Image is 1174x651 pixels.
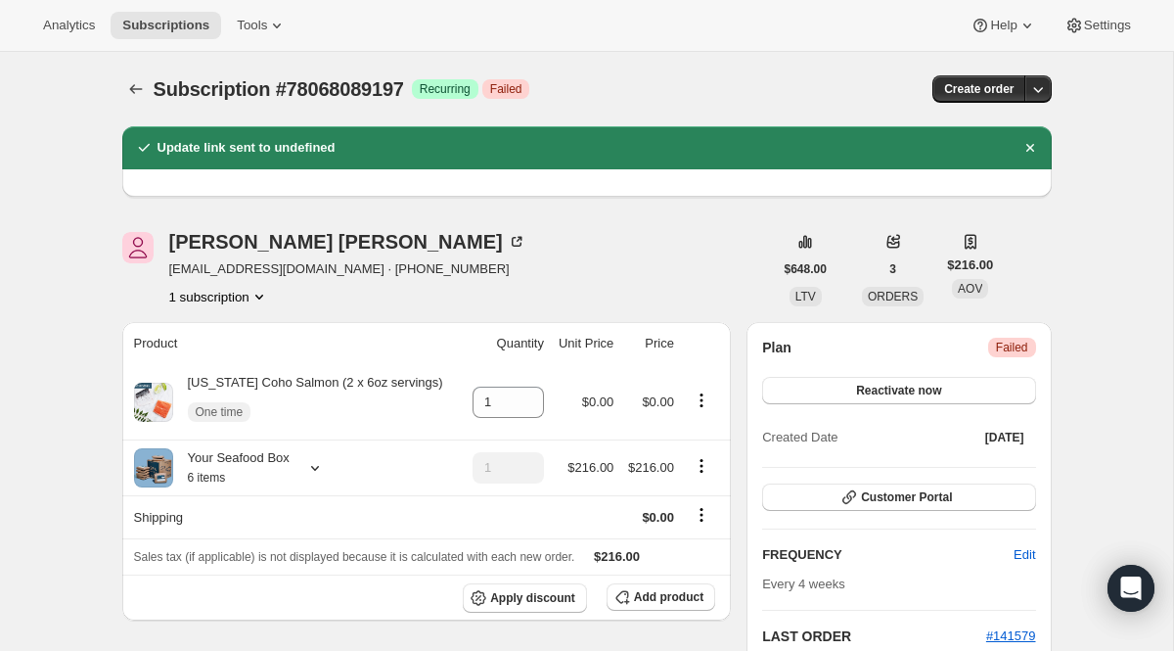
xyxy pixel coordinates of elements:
[762,428,837,447] span: Created Date
[773,256,838,283] button: $648.00
[134,383,173,422] img: product img
[1107,565,1154,612] div: Open Intercom Messenger
[634,589,703,605] span: Add product
[762,545,1014,565] h2: FREQUENCY
[856,383,941,398] span: Reactivate now
[169,259,526,279] span: [EMAIL_ADDRESS][DOMAIN_NAME] · [PHONE_NUMBER]
[686,504,717,526] button: Shipping actions
[986,627,1036,646] button: #141579
[619,322,680,365] th: Price
[490,81,522,97] span: Failed
[990,18,1016,33] span: Help
[986,628,1036,643] a: #141579
[594,549,640,564] span: $216.00
[1014,545,1035,565] span: Edit
[996,340,1028,355] span: Failed
[944,81,1014,97] span: Create order
[169,232,526,252] div: [PERSON_NAME] [PERSON_NAME]
[762,627,986,646] h2: LAST ORDER
[628,460,674,475] span: $216.00
[463,583,587,613] button: Apply discount
[762,484,1035,511] button: Customer Portal
[196,404,244,420] span: One time
[762,377,1035,404] button: Reactivate now
[567,460,613,475] span: $216.00
[134,448,173,488] img: product img
[878,256,908,283] button: 3
[122,18,209,33] span: Subscriptions
[1084,18,1131,33] span: Settings
[889,261,896,277] span: 3
[1002,539,1047,571] button: Edit
[959,12,1048,39] button: Help
[122,322,464,365] th: Product
[985,430,1024,445] span: [DATE]
[169,287,269,306] button: Product actions
[582,395,614,409] span: $0.00
[642,510,674,525] span: $0.00
[158,138,336,158] h2: Update link sent to undefined
[762,338,791,357] h2: Plan
[225,12,298,39] button: Tools
[958,282,982,296] span: AOV
[868,290,918,303] span: ORDERS
[188,471,226,485] small: 6 items
[43,18,95,33] span: Analytics
[686,390,717,411] button: Product actions
[237,18,267,33] span: Tools
[1016,134,1044,162] button: Dismiss notification
[490,590,575,606] span: Apply discount
[420,81,471,97] span: Recurring
[686,455,717,477] button: Product actions
[122,75,150,103] button: Subscriptions
[861,489,952,505] span: Customer Portal
[947,256,993,275] span: $216.00
[973,424,1036,451] button: [DATE]
[762,577,845,591] span: Every 4 weeks
[550,322,619,365] th: Unit Price
[795,290,816,303] span: LTV
[134,550,575,564] span: Sales tax (if applicable) is not displayed because it is calculated with each new order.
[154,78,404,100] span: Subscription #78068089197
[122,495,464,538] th: Shipping
[111,12,221,39] button: Subscriptions
[932,75,1025,103] button: Create order
[607,583,715,611] button: Add product
[642,395,674,409] span: $0.00
[173,448,290,488] div: Your Seafood Box
[1053,12,1143,39] button: Settings
[785,261,827,277] span: $648.00
[122,232,154,263] span: Janet Francis
[173,373,443,432] div: [US_STATE] Coho Salmon (2 x 6oz servings)
[463,322,550,365] th: Quantity
[31,12,107,39] button: Analytics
